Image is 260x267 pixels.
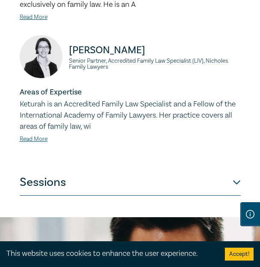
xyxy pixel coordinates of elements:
[20,87,82,97] strong: Areas of Expertise
[20,99,241,132] p: Keturah is an Accredited Family Law Specialist and a Fellow of the International Academy of Famil...
[69,43,241,57] p: [PERSON_NAME]
[225,248,254,261] button: Accept cookies
[69,58,241,70] small: Senior Partner, Accredited Family Law Specialist (LIV), Nicholes Family Lawyers
[20,35,63,78] img: https://s3.ap-southeast-2.amazonaws.com/leo-cussen-store-production-content/Contacts/Keturah%20Sa...
[6,248,212,259] div: This website uses cookies to enhance the user experience.
[20,13,48,21] a: Read More
[20,170,241,196] button: Sessions
[246,210,254,218] img: Information Icon
[20,135,48,143] a: Read More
